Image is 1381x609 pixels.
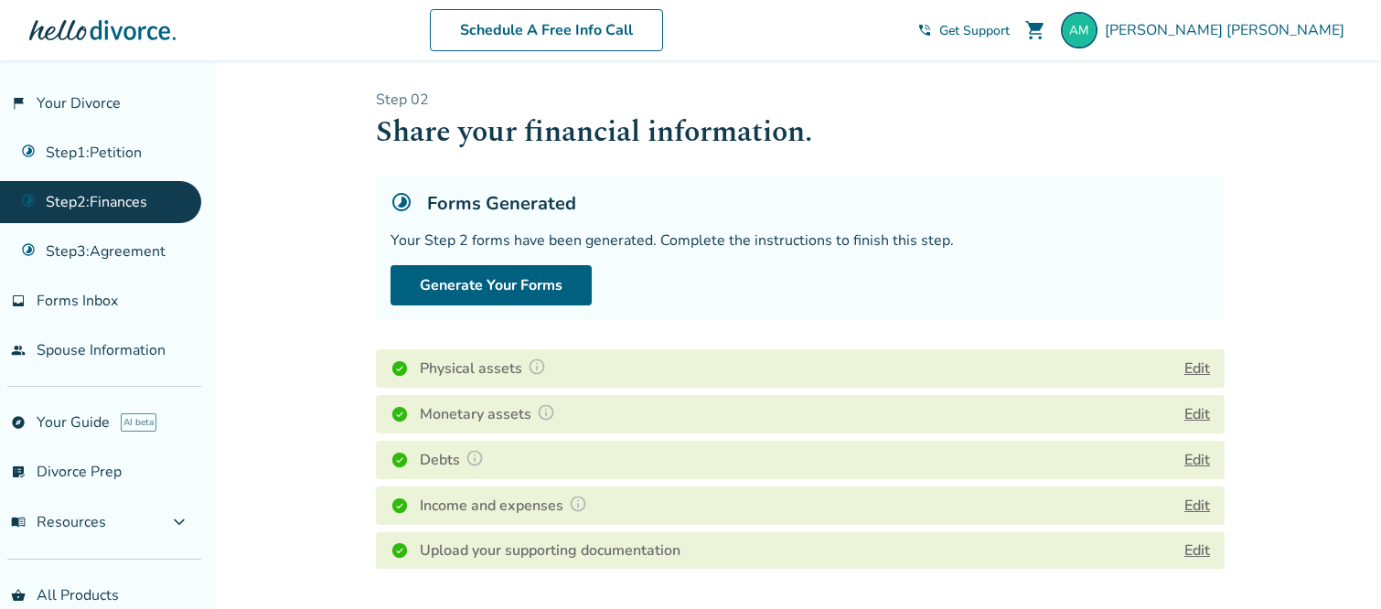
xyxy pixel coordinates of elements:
h4: Monetary assets [420,402,561,426]
p: Step 0 2 [376,90,1225,110]
button: Generate Your Forms [391,265,592,305]
span: shopping_cart [1024,19,1046,41]
img: Question Mark [569,495,587,513]
span: explore [11,415,26,430]
h5: Forms Generated [427,191,576,216]
span: Forms Inbox [37,291,118,311]
span: phone_in_talk [917,23,932,37]
img: Completed [391,541,409,560]
span: people [11,343,26,358]
span: flag_2 [11,96,26,111]
span: list_alt_check [11,465,26,479]
h4: Income and expenses [420,494,593,518]
img: Completed [391,451,409,469]
a: Schedule A Free Info Call [430,9,663,51]
img: Question Mark [466,449,484,467]
div: Your Step 2 forms have been generated. Complete the instructions to finish this step. [391,230,1210,251]
img: antoine.mkblinds@gmail.com [1061,12,1097,48]
span: [PERSON_NAME] [PERSON_NAME] [1105,20,1352,40]
h4: Upload your supporting documentation [420,540,680,561]
img: Completed [391,497,409,515]
h4: Debts [420,448,489,472]
a: phone_in_talkGet Support [917,22,1010,39]
h4: Physical assets [420,357,551,380]
span: AI beta [121,413,156,432]
img: Completed [391,359,409,378]
span: menu_book [11,515,26,529]
img: Question Mark [528,358,546,376]
span: Get Support [939,22,1010,39]
iframe: Chat Widget [971,29,1381,609]
span: Resources [11,512,106,532]
img: Completed [391,405,409,423]
h1: Share your financial information. [376,110,1225,155]
span: shopping_basket [11,588,26,603]
span: expand_more [168,511,190,533]
span: inbox [11,294,26,308]
img: Question Mark [537,403,555,422]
